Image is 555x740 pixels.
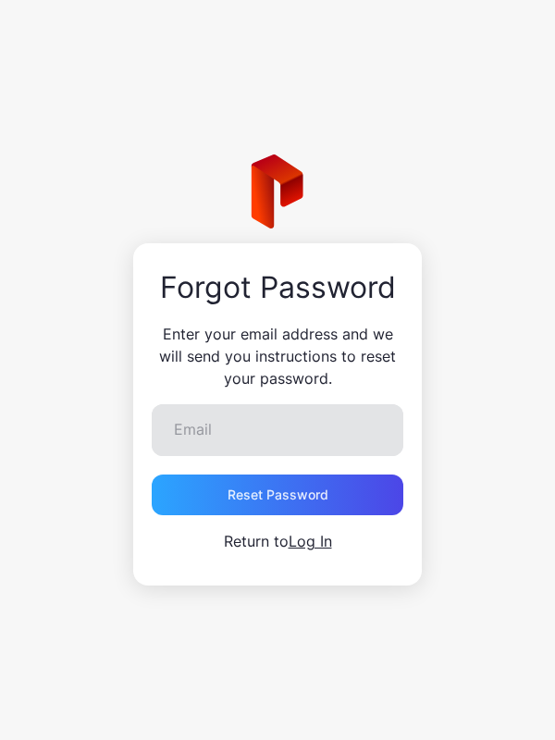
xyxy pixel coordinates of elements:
button: Reset Password [152,475,403,515]
a: Log In [289,532,332,550]
div: Forgot Password [152,271,403,304]
input: Email [152,404,403,456]
span: Return to [224,532,289,550]
p: Enter your email address and we will send you instructions to reset your password. [152,323,403,389]
div: Reset Password [228,487,328,502]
